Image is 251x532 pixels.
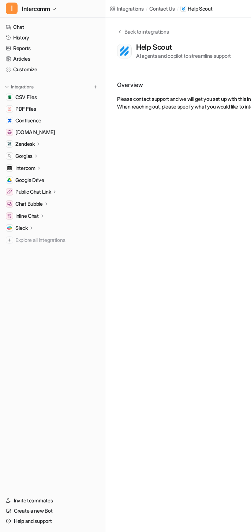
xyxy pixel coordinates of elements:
[4,84,10,90] img: expand menu
[3,33,102,43] a: History
[15,224,28,232] p: Slack
[7,190,12,194] img: Public Chat Link
[117,28,169,43] button: Back to integrations
[3,506,102,516] a: Create a new Bot
[22,4,50,14] span: Intercomm
[3,127,102,137] a: www.helpdesk.com[DOMAIN_NAME]
[15,94,37,101] span: CSV Files
[15,105,36,113] span: PDF Files
[15,212,39,220] p: Inline Chat
[122,28,169,35] div: Back to integrations
[180,5,212,12] a: Help Scout iconHelp Scout
[7,178,12,182] img: Google Drive
[3,235,102,245] a: Explore all integrations
[188,5,212,12] p: Help Scout
[3,43,102,53] a: Reports
[7,214,12,218] img: Inline Chat
[15,164,35,172] p: Intercom
[15,117,41,124] span: Confluence
[3,22,102,32] a: Chat
[7,118,12,123] img: Confluence
[15,129,55,136] span: [DOMAIN_NAME]
[146,5,147,12] span: /
[3,516,102,526] a: Help and support
[136,43,175,52] div: Help Scout
[110,5,144,12] a: Integrations
[7,130,12,134] img: www.helpdesk.com
[181,7,185,11] img: Help Scout icon
[3,175,102,185] a: Google DriveGoogle Drive
[15,176,44,184] span: Google Drive
[15,152,33,160] p: Gorgias
[15,188,51,195] p: Public Chat Link
[15,200,43,208] p: Chat Bubble
[7,202,12,206] img: Chat Bubble
[149,5,175,12] a: contact us
[3,64,102,75] a: Customize
[3,92,102,102] a: CSV FilesCSV Files
[3,104,102,114] a: PDF FilesPDF Files
[93,84,98,90] img: menu_add.svg
[15,140,35,148] p: Zendesk
[136,52,231,60] div: AI agents and copilot to streamline support
[7,154,12,158] img: Gorgias
[6,3,18,14] span: I
[7,166,12,170] img: Intercom
[11,84,34,90] p: Integrations
[7,107,12,111] img: PDF Files
[3,115,102,126] a: ConfluenceConfluence
[7,142,12,146] img: Zendesk
[7,95,12,99] img: CSV Files
[15,234,99,246] span: Explore all integrations
[3,54,102,64] a: Articles
[6,236,13,244] img: explore all integrations
[177,5,179,12] span: /
[7,226,12,230] img: Slack
[119,46,130,56] img: Help Scout
[3,495,102,506] a: Invite teammates
[117,5,144,12] div: Integrations
[3,83,36,91] button: Integrations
